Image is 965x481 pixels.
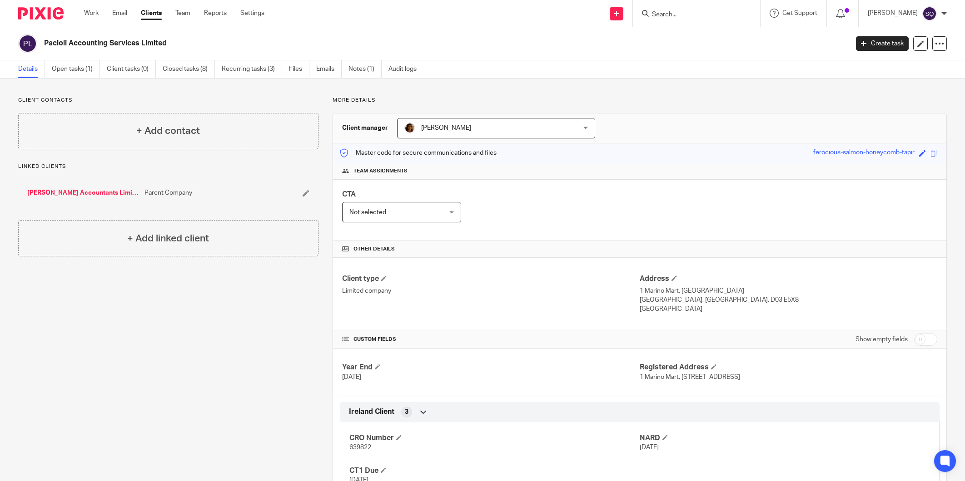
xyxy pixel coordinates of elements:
a: Create task [856,36,909,51]
a: Closed tasks (8) [163,60,215,78]
p: [GEOGRAPHIC_DATA], [GEOGRAPHIC_DATA], D03 E5X8 [640,295,937,304]
a: Notes (1) [348,60,382,78]
p: 1 Marino Mart, [GEOGRAPHIC_DATA] [640,286,937,295]
a: Recurring tasks (3) [222,60,282,78]
a: Email [112,9,127,18]
p: More details [333,97,947,104]
span: Other details [353,245,395,253]
span: 639822 [349,444,371,451]
h2: Pacioli Accounting Services Limited [44,39,683,48]
a: Reports [204,9,227,18]
a: Audit logs [388,60,423,78]
span: Parent Company [144,188,192,197]
span: Ireland Client [349,407,394,417]
h4: NARD [640,433,930,443]
img: svg%3E [18,34,37,53]
label: Show empty fields [856,335,908,344]
h4: + Add contact [136,124,200,138]
h4: CUSTOM FIELDS [342,336,640,343]
h4: CRO Number [349,433,640,443]
a: Open tasks (1) [52,60,100,78]
span: 3 [405,407,408,417]
h3: Client manager [342,123,388,133]
span: CTA [342,191,356,198]
p: Master code for secure communications and files [340,148,497,157]
span: Get Support [782,10,817,16]
input: Search [651,11,733,19]
h4: Year End [342,363,640,372]
h4: CT1 Due [349,466,640,476]
h4: Client type [342,274,640,284]
a: Details [18,60,45,78]
span: [DATE] [640,444,659,451]
img: svg%3E [922,6,937,21]
h4: Registered Address [640,363,937,372]
a: [PERSON_NAME] Accountants Limited [27,188,140,197]
a: Files [289,60,309,78]
span: Not selected [349,209,386,216]
a: Emails [316,60,342,78]
span: [PERSON_NAME] [421,125,471,131]
span: [DATE] [342,374,361,380]
p: [GEOGRAPHIC_DATA] [640,304,937,314]
img: Arvinder.jpeg [404,123,415,133]
p: Client contacts [18,97,318,104]
span: 1 Marino Mart, [STREET_ADDRESS] [640,374,740,380]
a: Team [175,9,190,18]
p: Limited company [342,286,640,295]
a: Client tasks (0) [107,60,156,78]
p: Linked clients [18,163,318,170]
span: Team assignments [353,167,408,175]
img: Pixie [18,7,64,20]
a: Work [84,9,99,18]
h4: Address [640,274,937,284]
p: [PERSON_NAME] [868,9,918,18]
h4: + Add linked client [127,231,209,245]
a: Settings [240,9,264,18]
a: Clients [141,9,162,18]
div: ferocious-salmon-honeycomb-tapir [813,148,915,158]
